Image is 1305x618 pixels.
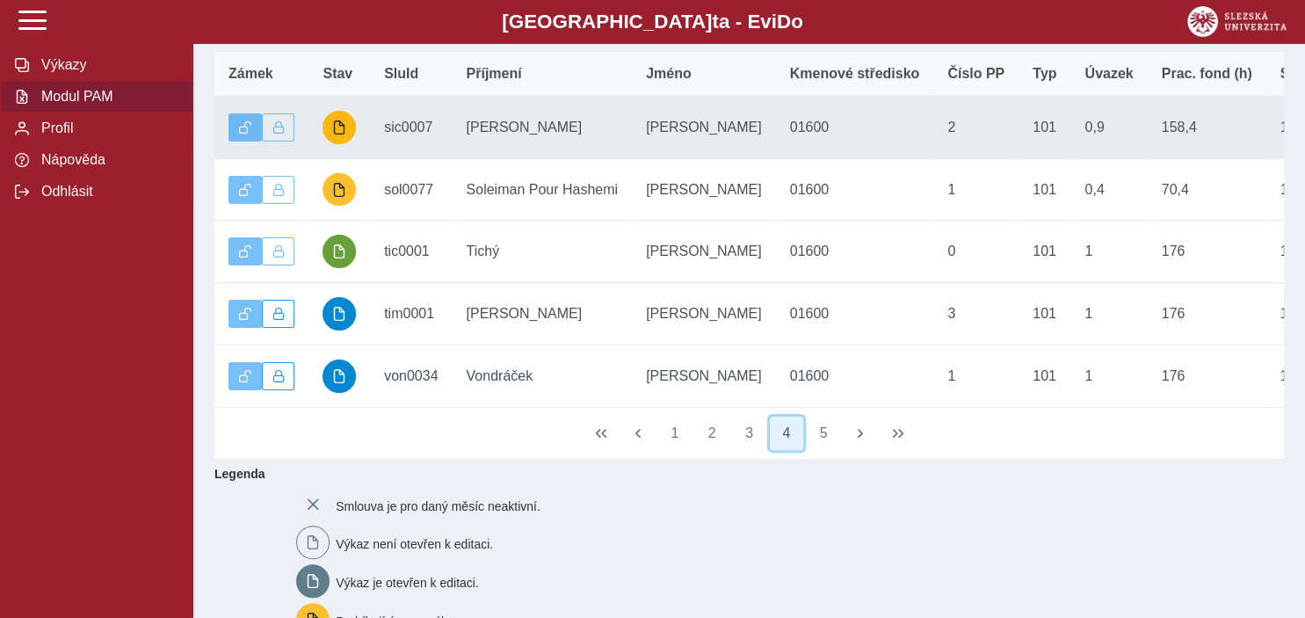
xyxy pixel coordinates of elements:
td: [PERSON_NAME] [632,97,776,159]
span: Úvazek [1084,66,1133,82]
span: Stav [323,66,352,82]
td: 1 [933,345,1019,407]
td: 1 [1070,345,1147,407]
td: tim0001 [370,283,452,345]
button: 2 [695,417,729,450]
td: [PERSON_NAME] [632,158,776,221]
span: SluId [384,66,418,82]
span: Příjmení [467,66,522,82]
button: 3 [733,417,766,450]
td: tic0001 [370,221,452,283]
span: Profil [36,120,178,136]
button: Výkaz je odemčen. [228,237,262,265]
td: [PERSON_NAME] [453,283,633,345]
td: 176 [1148,345,1266,407]
span: Výkazy [36,57,178,73]
span: Jméno [646,66,692,82]
td: [PERSON_NAME] [453,97,633,159]
td: [PERSON_NAME] [632,345,776,407]
button: schváleno [323,297,356,331]
td: 3 [933,283,1019,345]
td: 01600 [776,97,934,159]
button: Uzamknout lze pouze výkaz, který je podepsán a schválen. [262,237,295,265]
td: Vondráček [453,345,633,407]
td: [PERSON_NAME] [632,283,776,345]
span: Zámek [228,66,273,82]
td: 0 [933,221,1019,283]
td: 158,4 [1148,97,1266,159]
button: Uzamknout [262,362,295,390]
span: Typ [1033,66,1056,82]
td: 1 [1070,283,1147,345]
span: Nápověda [36,152,178,168]
button: podepsáno [323,235,356,268]
button: Uzamknout lze pouze výkaz, který je podepsán a schválen. [262,176,295,204]
button: 1 [658,417,692,450]
button: Výkaz je odemčen. [228,176,262,204]
td: 1 [933,158,1019,221]
td: 0,9 [1070,97,1147,159]
td: 01600 [776,345,934,407]
td: von0034 [370,345,452,407]
td: 101 [1019,283,1070,345]
span: o [791,11,803,33]
button: probíhají úpravy [323,111,356,144]
td: 01600 [776,283,934,345]
td: sol0077 [370,158,452,221]
span: D [777,11,791,33]
td: 101 [1019,345,1070,407]
td: 101 [1019,221,1070,283]
td: 01600 [776,221,934,283]
button: Výkaz je odemčen. [228,113,262,142]
td: 176 [1148,283,1266,345]
span: Výkaz není otevřen k editaci. [336,537,493,551]
button: Výkaz je odemčen. [228,362,262,390]
span: Odhlásit [36,184,178,200]
td: 101 [1019,158,1070,221]
td: sic0007 [370,97,452,159]
span: t [712,11,718,33]
button: Uzamknout lze pouze výkaz, který je podepsán a schválen. [262,113,295,142]
button: Uzamknout [262,300,295,328]
button: 5 [807,417,840,450]
b: Legenda [207,460,1277,488]
td: Soleiman Pour Hashemi [453,158,633,221]
button: schváleno [323,360,356,393]
button: Výkaz je odemčen. [228,300,262,328]
td: 01600 [776,158,934,221]
img: logo_web_su.png [1187,6,1287,37]
td: Tichý [453,221,633,283]
span: Kmenové středisko [790,66,920,82]
span: Smlouva je pro daný měsíc neaktivní. [336,498,540,513]
span: Výkaz je otevřen k editaci. [336,576,479,590]
td: [PERSON_NAME] [632,221,776,283]
td: 1 [1070,221,1147,283]
td: 101 [1019,97,1070,159]
td: 2 [933,97,1019,159]
button: 4 [770,417,803,450]
b: [GEOGRAPHIC_DATA] a - Evi [53,11,1252,33]
button: probíhají úpravy [323,173,356,207]
td: 0,4 [1070,158,1147,221]
td: 70,4 [1148,158,1266,221]
span: Číslo PP [947,66,1004,82]
span: Prac. fond (h) [1162,66,1252,82]
td: 176 [1148,221,1266,283]
span: Modul PAM [36,89,178,105]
